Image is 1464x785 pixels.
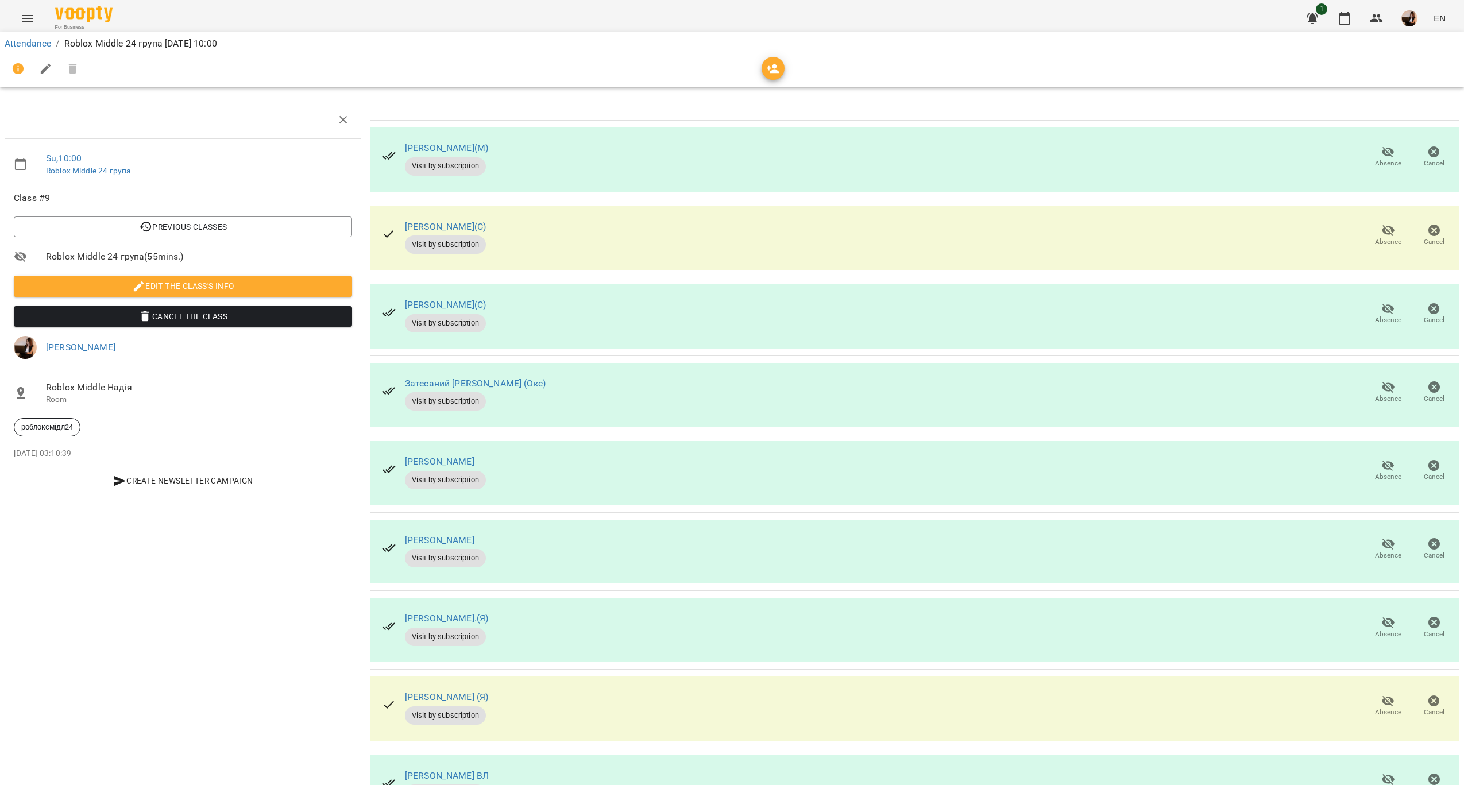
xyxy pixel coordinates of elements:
[1424,315,1444,325] span: Cancel
[1365,298,1411,330] button: Absence
[1375,315,1401,325] span: Absence
[1365,455,1411,487] button: Absence
[1411,141,1457,173] button: Cancel
[23,220,343,234] span: Previous Classes
[5,37,1459,51] nav: breadcrumb
[405,161,486,171] span: Visit by subscription
[1375,707,1401,717] span: Absence
[14,191,352,205] span: Class #9
[46,342,115,353] a: [PERSON_NAME]
[405,378,546,389] a: Затесаний [PERSON_NAME] (Окс)
[14,418,80,436] div: роблоксмідл24
[405,239,486,250] span: Visit by subscription
[55,6,113,22] img: Voopty Logo
[64,37,217,51] p: Roblox Middle 24 група [DATE] 10:00
[1411,533,1457,566] button: Cancel
[14,216,352,237] button: Previous Classes
[1429,7,1450,29] button: EN
[1424,551,1444,560] span: Cancel
[1411,690,1457,722] button: Cancel
[55,24,113,31] span: For Business
[1365,141,1411,173] button: Absence
[1434,12,1446,24] span: EN
[405,142,488,153] a: [PERSON_NAME](М)
[14,448,352,459] p: [DATE] 03:10:39
[405,691,489,702] a: [PERSON_NAME] (Я)
[405,770,489,781] a: [PERSON_NAME] ВЛ
[46,166,130,175] a: Roblox Middle 24 група
[405,221,486,232] a: [PERSON_NAME](С)
[56,37,59,51] li: /
[405,299,486,310] a: [PERSON_NAME](С)
[1365,612,1411,644] button: Absence
[1411,612,1457,644] button: Cancel
[23,279,343,293] span: Edit the class's Info
[1375,158,1401,168] span: Absence
[1424,394,1444,404] span: Cancel
[1316,3,1327,15] span: 1
[1401,10,1417,26] img: f1c8304d7b699b11ef2dd1d838014dff.jpg
[1424,158,1444,168] span: Cancel
[14,422,80,432] span: роблоксмідл24
[1365,377,1411,409] button: Absence
[405,535,474,546] a: [PERSON_NAME]
[1424,472,1444,482] span: Cancel
[1365,219,1411,252] button: Absence
[14,470,352,491] button: Create Newsletter Campaign
[405,632,486,642] span: Visit by subscription
[1411,219,1457,252] button: Cancel
[46,153,82,164] a: Su , 10:00
[405,456,474,467] a: [PERSON_NAME]
[46,381,352,395] span: Roblox Middle Надія
[405,553,486,563] span: Visit by subscription
[46,394,352,405] p: Room
[14,5,41,32] button: Menu
[405,475,486,485] span: Visit by subscription
[23,310,343,323] span: Cancel the class
[405,318,486,328] span: Visit by subscription
[1424,629,1444,639] span: Cancel
[1365,533,1411,566] button: Absence
[1375,551,1401,560] span: Absence
[1365,690,1411,722] button: Absence
[14,336,37,359] img: f1c8304d7b699b11ef2dd1d838014dff.jpg
[405,613,489,624] a: [PERSON_NAME].(Я)
[405,710,486,721] span: Visit by subscription
[18,474,347,488] span: Create Newsletter Campaign
[405,396,486,407] span: Visit by subscription
[1375,237,1401,247] span: Absence
[1375,472,1401,482] span: Absence
[5,38,51,49] a: Attendance
[1424,707,1444,717] span: Cancel
[46,250,352,264] span: Roblox Middle 24 група ( 55 mins. )
[14,306,352,327] button: Cancel the class
[1411,298,1457,330] button: Cancel
[1411,455,1457,487] button: Cancel
[1411,377,1457,409] button: Cancel
[1375,629,1401,639] span: Absence
[1375,394,1401,404] span: Absence
[14,276,352,296] button: Edit the class's Info
[1424,237,1444,247] span: Cancel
